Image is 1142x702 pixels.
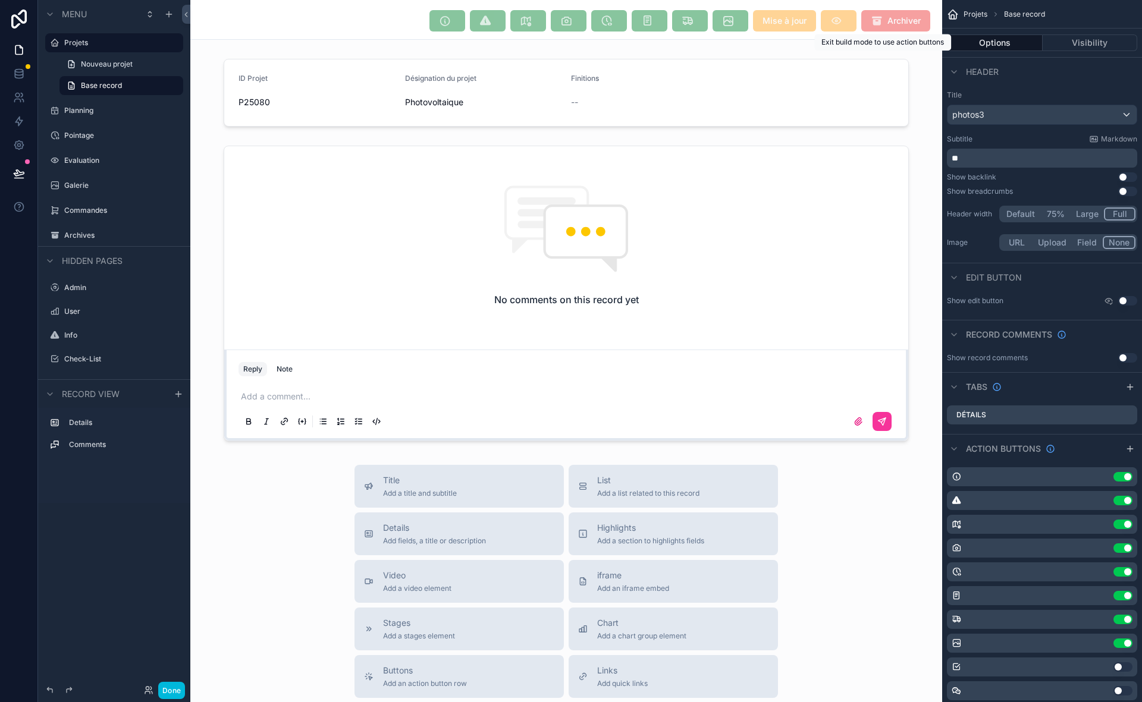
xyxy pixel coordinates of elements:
label: Image [947,238,994,247]
button: TitleAdd a title and subtitle [354,465,564,508]
label: Admin [64,283,176,292]
span: Title [383,474,457,486]
span: Tabs [966,381,987,393]
span: Add a list related to this record [597,489,699,498]
span: Links [597,665,648,676]
span: Add quick links [597,679,648,688]
label: Evaluation [64,156,176,165]
span: Markdown [1101,134,1137,144]
span: Base record [1004,10,1045,19]
span: Exit build mode to use action buttons [821,37,944,46]
button: photos3 [947,105,1137,125]
span: Add a section to highlights fields [597,536,704,546]
button: Large [1071,207,1104,221]
span: Chart [597,617,686,629]
span: Add a title and subtitle [383,489,457,498]
label: Commandes [64,206,176,215]
div: scrollable content [947,149,1137,168]
label: Show edit button [947,296,1003,306]
button: VideoAdd a video element [354,560,564,603]
span: Add a stages element [383,631,455,641]
span: Add a video element [383,584,451,593]
label: Info [64,330,176,340]
button: ButtonsAdd an action button row [354,655,564,698]
button: Field [1072,236,1103,249]
span: Hidden pages [62,255,123,267]
span: Base record [81,81,122,90]
button: iframeAdd an iframe embed [569,560,778,603]
button: Default [1001,207,1040,221]
span: Highlights [597,522,704,534]
span: Video [383,569,451,581]
span: List [597,474,699,486]
div: Show record comments [947,353,1028,363]
button: None [1103,236,1135,249]
div: scrollable content [38,408,190,466]
span: Add an iframe embed [597,584,669,593]
label: Projets [64,38,176,48]
label: Pointage [64,131,176,140]
button: Done [158,682,185,699]
span: Add an action button row [383,679,467,688]
button: ChartAdd a chart group element [569,607,778,650]
span: photos3 [952,109,984,121]
button: StagesAdd a stages element [354,607,564,650]
span: Record comments [966,329,1052,341]
label: Subtitle [947,134,972,144]
span: iframe [597,569,669,581]
label: User [64,307,176,316]
span: Action buttons [966,443,1041,455]
button: HighlightsAdd a section to highlights fields [569,512,778,555]
button: LinksAdd quick links [569,655,778,698]
span: Details [383,522,486,534]
a: Nouveau projet [59,55,183,74]
label: Comments [69,440,174,449]
span: Add fields, a title or description [383,536,486,546]
span: Record view [62,388,120,400]
a: Base record [59,76,183,95]
button: Options [947,34,1043,51]
div: Show backlink [947,172,996,182]
a: Markdown [1089,134,1137,144]
span: Stages [383,617,455,629]
label: Check-List [64,354,176,364]
button: Full [1104,207,1135,221]
span: Header [966,66,999,78]
button: URL [1001,236,1033,249]
button: Visibility [1043,34,1138,51]
label: Détails [956,410,986,420]
button: Upload [1033,236,1072,249]
label: Header width [947,209,994,219]
span: Projets [964,10,987,19]
label: Planning [64,106,176,115]
label: Archives [64,231,176,240]
label: Details [69,418,174,427]
label: Title [947,90,1137,100]
button: ListAdd a list related to this record [569,465,778,508]
span: Nouveau projet [81,59,133,69]
button: DetailsAdd fields, a title or description [354,512,564,555]
span: Edit button [966,272,1022,284]
span: Add a chart group element [597,631,686,641]
div: Show breadcrumbs [947,187,1013,196]
label: Galerie [64,181,176,190]
span: Menu [62,8,87,20]
button: 75% [1040,207,1071,221]
span: Buttons [383,665,467,676]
